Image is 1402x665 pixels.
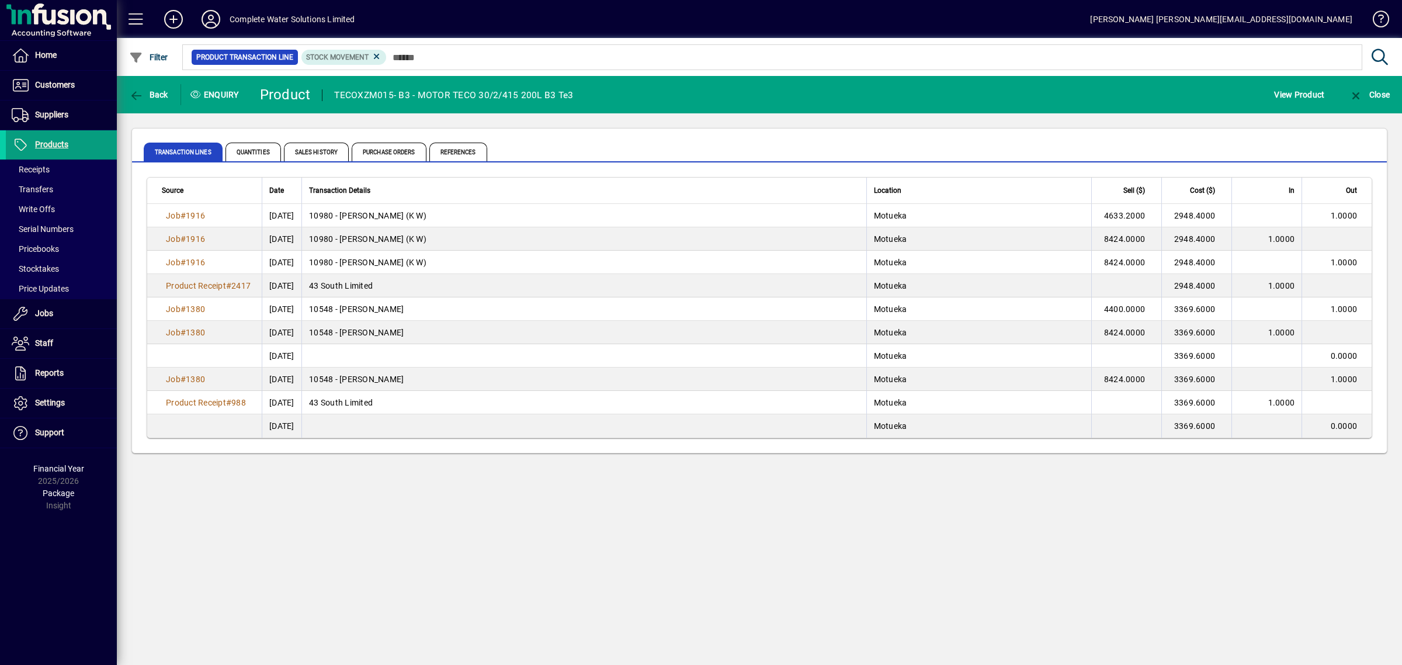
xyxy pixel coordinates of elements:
[1331,421,1358,431] span: 0.0000
[1268,398,1295,407] span: 1.0000
[12,165,50,174] span: Receipts
[144,143,223,161] span: Transaction Lines
[262,321,301,344] td: [DATE]
[166,234,181,244] span: Job
[6,418,117,448] a: Support
[1161,368,1231,391] td: 3369.6000
[262,297,301,321] td: [DATE]
[262,391,301,414] td: [DATE]
[269,184,294,197] div: Date
[126,84,171,105] button: Back
[35,428,64,437] span: Support
[301,368,866,391] td: 10548 - [PERSON_NAME]
[6,179,117,199] a: Transfers
[12,185,53,194] span: Transfers
[186,304,205,314] span: 1380
[12,224,74,234] span: Serial Numbers
[12,205,55,214] span: Write Offs
[1190,184,1215,197] span: Cost ($)
[166,211,181,220] span: Job
[1337,84,1402,105] app-page-header-button: Close enquiry
[6,71,117,100] a: Customers
[1161,414,1231,438] td: 3369.6000
[874,184,901,197] span: Location
[262,274,301,297] td: [DATE]
[874,328,907,337] span: Motueka
[874,184,1084,197] div: Location
[181,234,186,244] span: #
[225,143,281,161] span: Quantities
[269,184,284,197] span: Date
[186,258,205,267] span: 1916
[306,53,369,61] span: Stock movement
[162,256,209,269] a: Job#1916
[1091,204,1161,227] td: 4633.2000
[35,309,53,318] span: Jobs
[874,281,907,290] span: Motueka
[230,10,355,29] div: Complete Water Solutions Limited
[1271,84,1327,105] button: View Product
[1268,281,1295,290] span: 1.0000
[262,414,301,438] td: [DATE]
[117,84,181,105] app-page-header-button: Back
[1123,184,1145,197] span: Sell ($)
[301,274,866,297] td: 43 South Limited
[874,234,907,244] span: Motueka
[1331,211,1358,220] span: 1.0000
[162,209,209,222] a: Job#1916
[301,321,866,344] td: 10548 - [PERSON_NAME]
[1091,227,1161,251] td: 8424.0000
[1346,84,1393,105] button: Close
[1090,10,1352,29] div: [PERSON_NAME] [PERSON_NAME][EMAIL_ADDRESS][DOMAIN_NAME]
[181,85,251,104] div: Enquiry
[6,239,117,259] a: Pricebooks
[1268,328,1295,337] span: 1.0000
[301,391,866,414] td: 43 South Limited
[35,140,68,149] span: Products
[1331,351,1358,361] span: 0.0000
[162,184,255,197] div: Source
[1349,90,1390,99] span: Close
[301,50,387,65] mat-chip: Product Transaction Type: Stock movement
[1099,184,1155,197] div: Sell ($)
[1346,184,1357,197] span: Out
[874,304,907,314] span: Motueka
[1091,321,1161,344] td: 8424.0000
[262,227,301,251] td: [DATE]
[35,368,64,377] span: Reports
[1091,251,1161,274] td: 8424.0000
[1161,251,1231,274] td: 2948.4000
[6,101,117,130] a: Suppliers
[226,398,231,407] span: #
[162,303,209,316] a: Job#1380
[196,51,293,63] span: Product Transaction Line
[226,281,231,290] span: #
[1161,227,1231,251] td: 2948.4000
[301,204,866,227] td: 10980 - [PERSON_NAME] (K W)
[6,219,117,239] a: Serial Numbers
[166,375,181,384] span: Job
[429,143,487,161] span: References
[186,211,205,220] span: 1916
[352,143,426,161] span: Purchase Orders
[1161,274,1231,297] td: 2948.4000
[162,233,209,245] a: Job#1916
[162,279,255,292] a: Product Receipt#2417
[181,258,186,267] span: #
[1331,304,1358,314] span: 1.0000
[874,375,907,384] span: Motueka
[6,359,117,388] a: Reports
[192,9,230,30] button: Profile
[186,375,205,384] span: 1380
[162,396,250,409] a: Product Receipt#988
[186,328,205,337] span: 1380
[6,160,117,179] a: Receipts
[129,53,168,62] span: Filter
[186,234,205,244] span: 1916
[260,85,311,104] div: Product
[874,398,907,407] span: Motueka
[301,251,866,274] td: 10980 - [PERSON_NAME] (K W)
[6,389,117,418] a: Settings
[6,329,117,358] a: Staff
[1289,184,1295,197] span: In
